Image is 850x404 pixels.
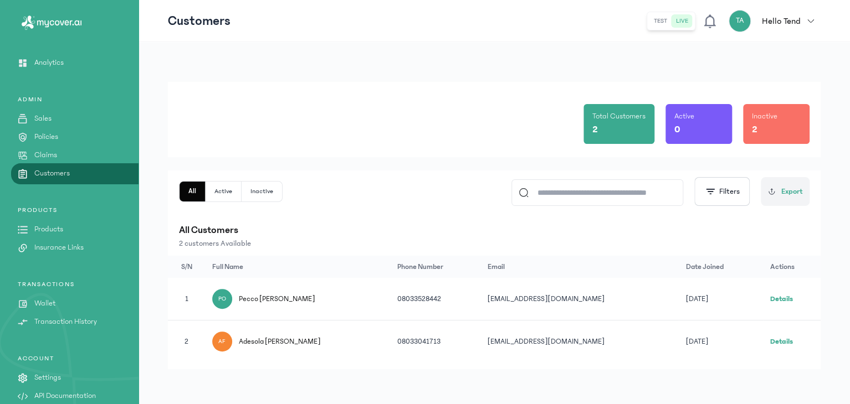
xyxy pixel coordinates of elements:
button: All [180,182,206,201]
th: Actions [763,256,821,278]
button: Active [206,182,242,201]
p: API Documentation [34,390,96,402]
p: Total Customers [592,111,646,122]
th: Full Name [206,256,391,278]
p: 2 [592,122,598,137]
p: Claims [34,149,57,161]
p: 2 customers Available [179,238,810,249]
span: Adesola [PERSON_NAME] [239,336,321,347]
div: AF [212,332,232,351]
p: Settings [34,372,61,384]
p: Wallet [34,298,55,309]
th: Phone Number [391,256,481,278]
p: Analytics [34,57,64,69]
td: [DATE] [679,278,763,320]
button: live [672,14,693,28]
button: Filters [694,177,750,206]
span: [EMAIL_ADDRESS][DOMAIN_NAME] [488,295,605,303]
p: Policies [34,131,58,143]
span: 08033528442 [397,295,441,303]
p: All Customers [179,222,810,238]
p: Products [34,224,63,235]
th: Date joined [679,256,763,278]
p: Customers [34,168,70,179]
button: test [649,14,672,28]
td: [DATE] [679,320,763,363]
p: 2 [752,122,757,137]
p: Transaction History [34,316,97,328]
button: Export [761,177,810,206]
span: 1 [185,295,188,303]
span: 08033041713 [397,338,441,345]
button: TAHello Tend [729,10,821,32]
p: Sales [34,113,52,125]
button: Inactive [242,182,282,201]
a: Details [770,295,792,303]
span: Export [781,186,803,198]
p: Inactive [752,111,777,122]
a: Details [770,338,792,345]
th: Email [481,256,679,278]
div: PO [212,289,232,309]
p: Insurance Links [34,242,84,253]
span: Pecco [PERSON_NAME] [239,293,315,304]
span: [EMAIL_ADDRESS][DOMAIN_NAME] [488,338,605,345]
p: Hello Tend [762,14,801,28]
span: 2 [185,338,188,345]
p: Customers [168,12,231,30]
p: 0 [674,122,680,137]
div: TA [729,10,751,32]
th: S/N [168,256,206,278]
p: Active [674,111,694,122]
